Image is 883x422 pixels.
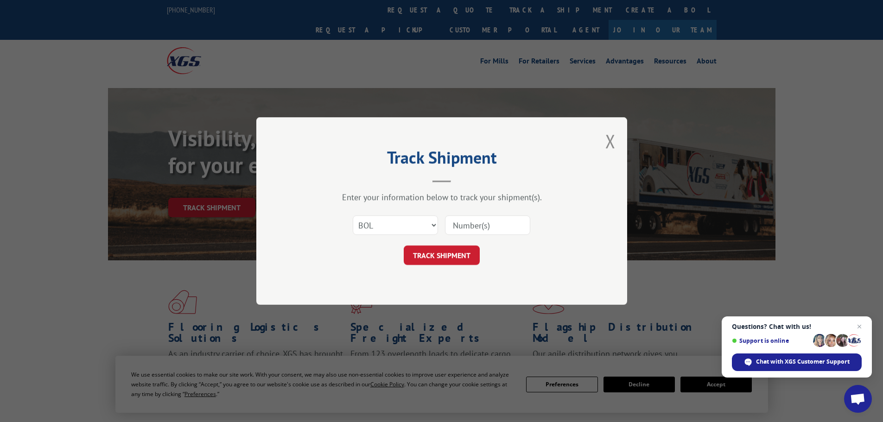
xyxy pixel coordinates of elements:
[445,215,530,235] input: Number(s)
[844,385,872,413] a: Open chat
[404,246,480,265] button: TRACK SHIPMENT
[732,337,810,344] span: Support is online
[732,353,862,371] span: Chat with XGS Customer Support
[303,151,581,169] h2: Track Shipment
[756,358,850,366] span: Chat with XGS Customer Support
[605,129,616,153] button: Close modal
[732,323,862,330] span: Questions? Chat with us!
[303,192,581,202] div: Enter your information below to track your shipment(s).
